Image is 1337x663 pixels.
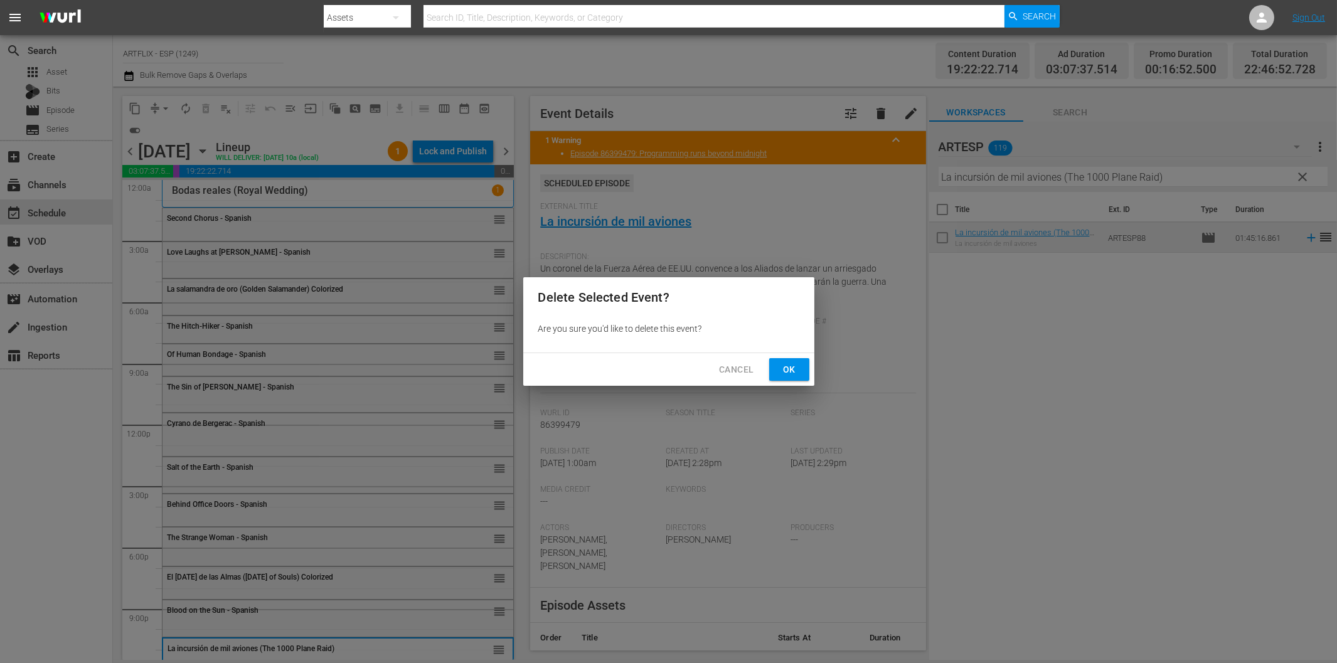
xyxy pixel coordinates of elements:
[779,362,799,378] span: Ok
[709,358,764,381] button: Cancel
[538,287,799,307] h2: Delete Selected Event?
[523,317,814,340] div: Are you sure you'd like to delete this event?
[30,3,90,33] img: ans4CAIJ8jUAAAAAAAAAAAAAAAAAAAAAAAAgQb4GAAAAAAAAAAAAAAAAAAAAAAAAJMjXAAAAAAAAAAAAAAAAAAAAAAAAgAT5G...
[1292,13,1325,23] a: Sign Out
[1023,5,1056,28] span: Search
[719,362,754,378] span: Cancel
[769,358,809,381] button: Ok
[8,10,23,25] span: menu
